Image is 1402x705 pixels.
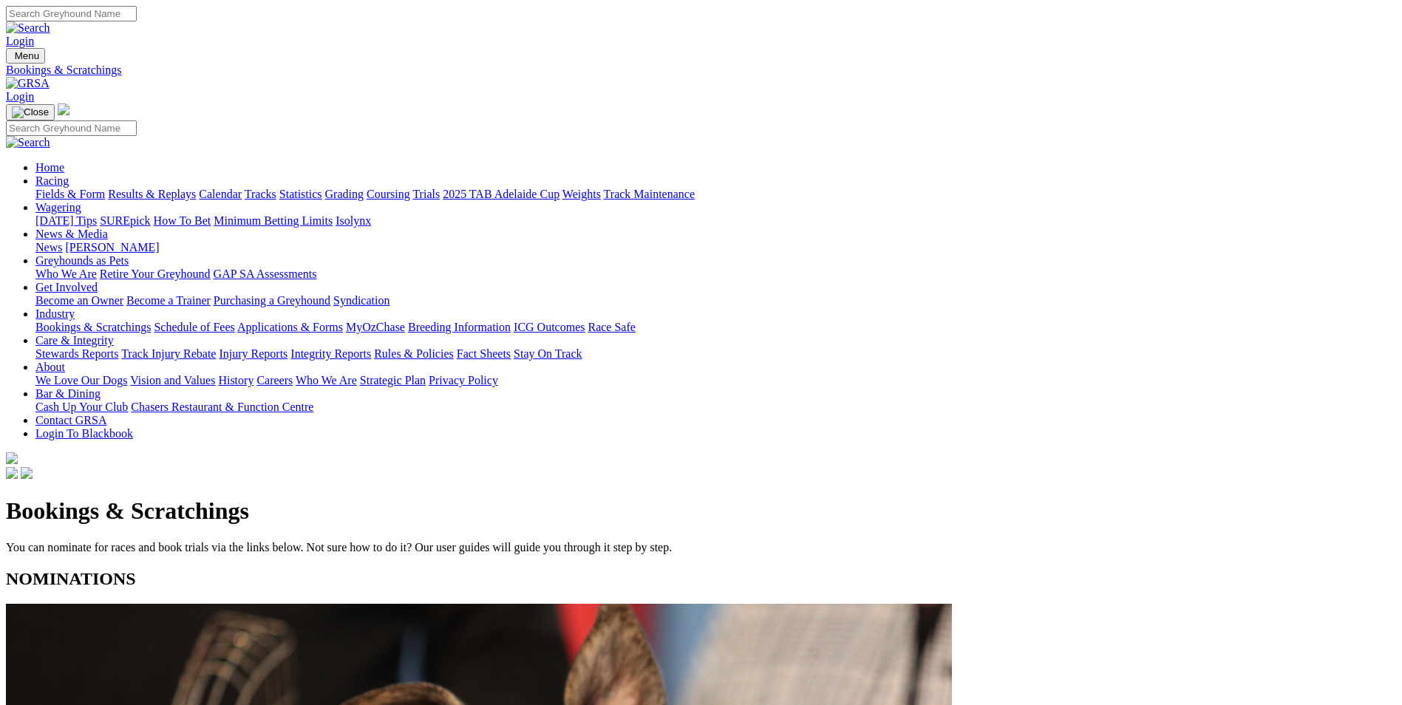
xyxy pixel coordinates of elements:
[6,64,1396,77] a: Bookings & Scratchings
[290,347,371,360] a: Integrity Reports
[256,374,293,386] a: Careers
[154,321,234,333] a: Schedule of Fees
[35,307,75,320] a: Industry
[121,347,216,360] a: Track Injury Rebate
[35,294,123,307] a: Become an Owner
[154,214,211,227] a: How To Bet
[6,77,50,90] img: GRSA
[35,201,81,214] a: Wagering
[35,228,108,240] a: News & Media
[237,321,343,333] a: Applications & Forms
[35,254,129,267] a: Greyhounds as Pets
[514,321,585,333] a: ICG Outcomes
[214,294,330,307] a: Purchasing a Greyhound
[279,188,322,200] a: Statistics
[100,268,211,280] a: Retire Your Greyhound
[429,374,498,386] a: Privacy Policy
[245,188,276,200] a: Tracks
[360,374,426,386] a: Strategic Plan
[333,294,389,307] a: Syndication
[367,188,410,200] a: Coursing
[126,294,211,307] a: Become a Trainer
[296,374,357,386] a: Who We Are
[35,361,65,373] a: About
[35,414,106,426] a: Contact GRSA
[35,241,62,253] a: News
[35,374,127,386] a: We Love Our Dogs
[6,569,1396,589] h2: NOMINATIONS
[131,401,313,413] a: Chasers Restaurant & Function Centre
[35,268,97,280] a: Who We Are
[6,136,50,149] img: Search
[604,188,695,200] a: Track Maintenance
[35,401,128,413] a: Cash Up Your Club
[35,268,1396,281] div: Greyhounds as Pets
[35,347,118,360] a: Stewards Reports
[6,104,55,120] button: Toggle navigation
[100,214,150,227] a: SUREpick
[35,374,1396,387] div: About
[21,467,33,479] img: twitter.svg
[408,321,511,333] a: Breeding Information
[6,541,1396,554] p: You can nominate for races and book trials via the links below. Not sure how to do it? Our user g...
[35,174,69,187] a: Racing
[35,188,105,200] a: Fields & Form
[443,188,559,200] a: 2025 TAB Adelaide Cup
[588,321,635,333] a: Race Safe
[325,188,364,200] a: Grading
[6,467,18,479] img: facebook.svg
[199,188,242,200] a: Calendar
[130,374,215,386] a: Vision and Values
[35,334,114,347] a: Care & Integrity
[6,48,45,64] button: Toggle navigation
[6,497,1396,525] h1: Bookings & Scratchings
[6,35,34,47] a: Login
[6,6,137,21] input: Search
[214,214,333,227] a: Minimum Betting Limits
[35,281,98,293] a: Get Involved
[218,374,253,386] a: History
[12,106,49,118] img: Close
[15,50,39,61] span: Menu
[6,90,34,103] a: Login
[35,321,151,333] a: Bookings & Scratchings
[562,188,601,200] a: Weights
[35,214,97,227] a: [DATE] Tips
[514,347,582,360] a: Stay On Track
[374,347,454,360] a: Rules & Policies
[58,103,69,115] img: logo-grsa-white.png
[35,401,1396,414] div: Bar & Dining
[35,241,1396,254] div: News & Media
[219,347,287,360] a: Injury Reports
[35,321,1396,334] div: Industry
[108,188,196,200] a: Results & Replays
[214,268,317,280] a: GAP SA Assessments
[35,387,101,400] a: Bar & Dining
[457,347,511,360] a: Fact Sheets
[346,321,405,333] a: MyOzChase
[65,241,159,253] a: [PERSON_NAME]
[35,427,133,440] a: Login To Blackbook
[35,161,64,174] a: Home
[6,452,18,464] img: logo-grsa-white.png
[35,188,1396,201] div: Racing
[35,294,1396,307] div: Get Involved
[412,188,440,200] a: Trials
[6,120,137,136] input: Search
[35,214,1396,228] div: Wagering
[6,21,50,35] img: Search
[35,347,1396,361] div: Care & Integrity
[336,214,371,227] a: Isolynx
